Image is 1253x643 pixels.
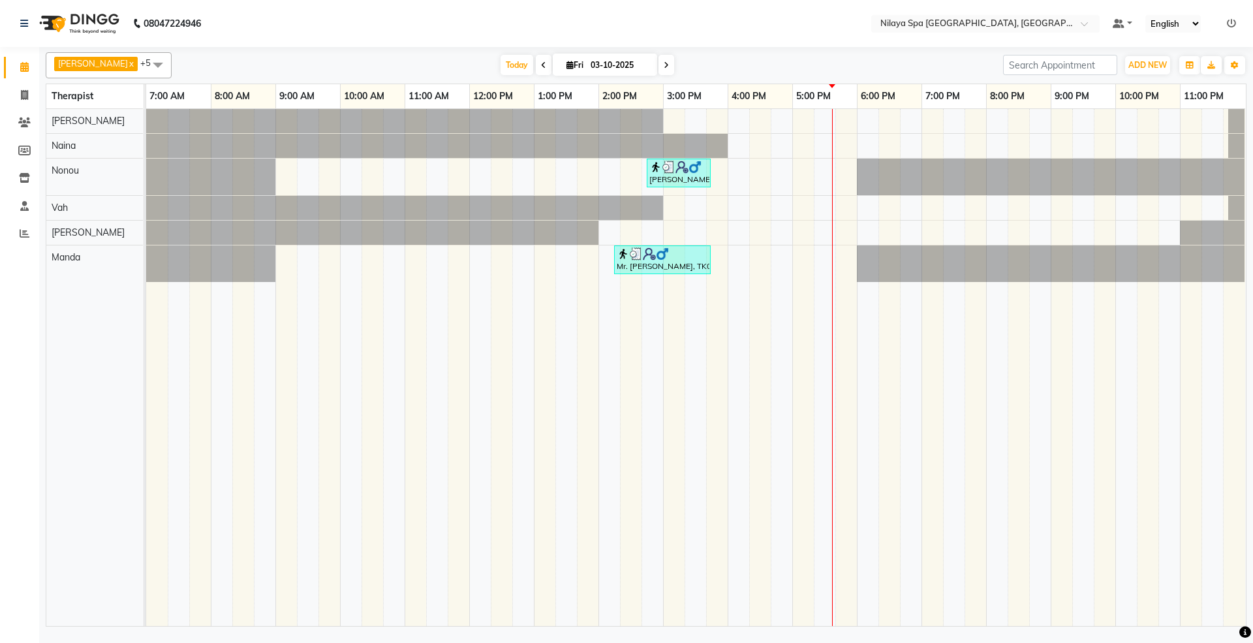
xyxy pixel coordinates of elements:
span: +5 [140,57,161,68]
a: 1:00 PM [534,87,576,106]
a: 8:00 AM [211,87,253,106]
span: ADD NEW [1128,60,1167,70]
b: 08047224946 [144,5,201,42]
a: 11:00 PM [1181,87,1227,106]
span: Naina [52,140,76,151]
a: 4:00 PM [728,87,769,106]
a: x [128,58,134,69]
a: 7:00 AM [146,87,188,106]
input: 2025-10-03 [587,55,652,75]
span: [PERSON_NAME] [52,227,125,238]
span: Today [501,55,533,75]
button: ADD NEW [1125,56,1170,74]
a: 3:00 PM [664,87,705,106]
a: 9:00 PM [1051,87,1092,106]
div: [PERSON_NAME], TK02, 02:45 PM-03:45 PM, Deep Tissue Repair Therapy 60 Min([DEMOGRAPHIC_DATA]) [648,161,709,185]
span: [PERSON_NAME] [58,58,128,69]
span: [PERSON_NAME] [52,115,125,127]
span: Vah [52,202,68,213]
a: 9:00 AM [276,87,318,106]
a: 10:00 PM [1116,87,1162,106]
a: 12:00 PM [470,87,516,106]
a: 8:00 PM [987,87,1028,106]
a: 10:00 AM [341,87,388,106]
div: Mr. [PERSON_NAME], TK01, 02:15 PM-03:45 PM, Stress Relief Therapy 90 Min([DEMOGRAPHIC_DATA]) [615,247,709,272]
input: Search Appointment [1003,55,1117,75]
a: 2:00 PM [599,87,640,106]
span: Therapist [52,90,93,102]
a: 11:00 AM [405,87,452,106]
a: 6:00 PM [858,87,899,106]
span: Nonou [52,165,79,176]
a: 7:00 PM [922,87,963,106]
img: logo [33,5,123,42]
span: Fri [563,60,587,70]
a: 5:00 PM [793,87,834,106]
span: Manda [52,251,80,263]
